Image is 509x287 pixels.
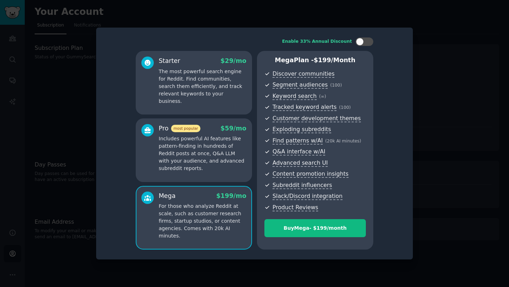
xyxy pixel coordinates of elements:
span: ( 100 ) [339,105,351,110]
span: Discover communities [273,70,334,78]
span: $ 199 /mo [216,192,246,199]
span: Keyword search [273,93,317,100]
span: most popular [171,125,201,132]
span: Exploding subreddits [273,126,331,133]
span: $ 29 /mo [221,57,246,64]
button: BuyMega- $199/month [264,219,366,237]
p: Mega Plan - [264,56,366,65]
span: Segment audiences [273,81,328,89]
span: Advanced search UI [273,159,328,167]
p: Includes powerful AI features like pattern-finding in hundreds of Reddit posts at once, Q&A LLM w... [159,135,246,172]
span: $ 199 /month [314,57,356,64]
div: Mega [159,192,176,200]
div: Enable 33% Annual Discount [282,39,352,45]
span: Slack/Discord integration [273,193,343,200]
span: Subreddit influencers [273,182,332,189]
span: Tracked keyword alerts [273,104,337,111]
span: Product Reviews [273,204,318,211]
div: Starter [159,57,180,65]
span: Content promotion insights [273,170,349,178]
div: Pro [159,124,200,133]
span: Customer development themes [273,115,361,122]
span: Find patterns w/AI [273,137,323,145]
p: For those who analyze Reddit at scale, such as customer research firms, startup studios, or conte... [159,203,246,240]
p: The most powerful search engine for Reddit. Find communities, search them efficiently, and track ... [159,68,246,105]
span: ( ∞ ) [319,94,326,99]
span: $ 59 /mo [221,125,246,132]
div: Buy Mega - $ 199 /month [265,224,365,232]
span: ( 20k AI minutes ) [325,139,361,143]
span: ( 100 ) [330,83,342,88]
span: Q&A interface w/AI [273,148,325,156]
